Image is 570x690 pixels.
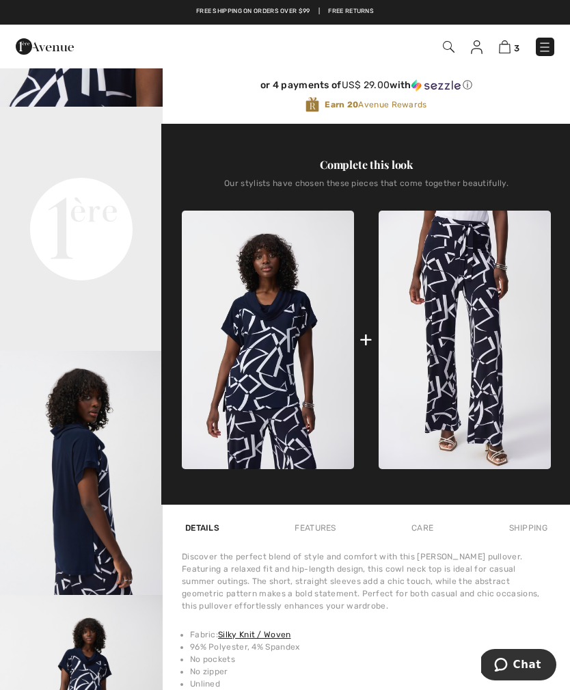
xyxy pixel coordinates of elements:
span: 3 [514,43,519,53]
li: 96% Polyester, 4% Spandex [190,641,551,653]
strong: Earn 20 [325,100,358,109]
a: Silky Knit / Woven [218,630,290,639]
div: or 4 payments of with [182,79,551,92]
div: or 4 payments ofUS$ 29.00withSezzle Click to learn more about Sezzle [182,79,551,96]
img: Sezzle [411,79,461,92]
img: My Info [471,40,483,54]
li: No pockets [190,653,551,665]
img: High-Waisted Abstract Trousers Style 251216 [379,211,551,469]
img: 1ère Avenue [16,33,74,60]
a: Free shipping on orders over $99 [196,7,310,16]
div: Our stylists have chosen these pieces that come together beautifully. [182,178,551,199]
a: Free Returns [328,7,374,16]
img: Search [443,41,454,53]
div: Shipping [506,516,551,540]
span: US$ 29.00 [342,79,390,91]
div: Care [408,516,437,540]
li: Unlined [190,678,551,690]
a: 1ère Avenue [16,39,74,52]
div: + [359,324,372,355]
div: Discover the perfect blend of style and comfort with this [PERSON_NAME] pullover. Featuring a rel... [182,550,551,612]
img: Menu [538,40,552,54]
li: No zipper [190,665,551,678]
li: Fabric: [190,628,551,641]
img: Shopping Bag [499,40,511,53]
span: Avenue Rewards [325,98,426,111]
span: | [318,7,320,16]
a: 3 [499,38,519,55]
iframe: Opens a widget where you can chat to one of our agents [481,649,556,683]
div: Details [182,516,223,540]
img: Avenue Rewards [306,96,319,113]
div: Complete this look [182,157,551,173]
div: Features [291,516,339,540]
img: Relaxed Fit Cowl Neck Pullover Style 251110 [182,211,354,469]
